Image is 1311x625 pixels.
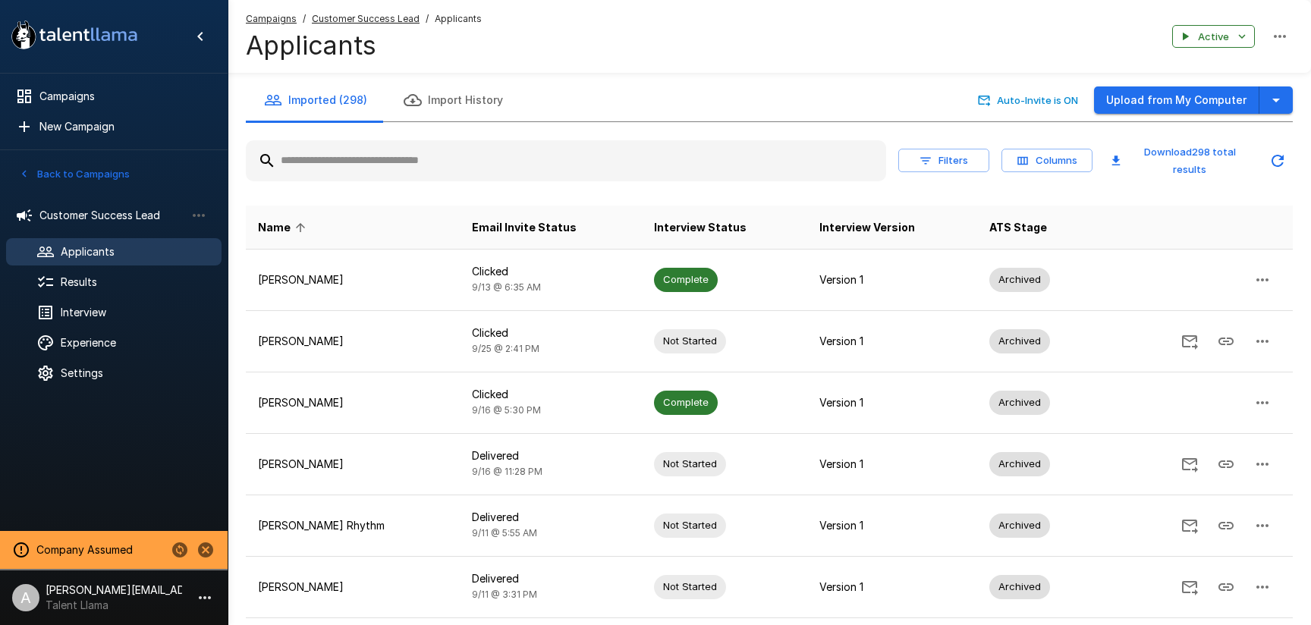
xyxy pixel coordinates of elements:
[975,89,1082,112] button: Auto-Invite is ON
[819,218,915,237] span: Interview Version
[472,589,537,600] span: 9/11 @ 3:31 PM
[246,13,297,24] u: Campaigns
[1208,457,1244,470] span: Copy Interview Link
[472,466,542,477] span: 9/16 @ 11:28 PM
[472,325,630,341] p: Clicked
[989,334,1050,348] span: Archived
[435,11,482,27] span: Applicants
[472,448,630,463] p: Delivered
[898,149,989,172] button: Filters
[472,218,577,237] span: Email Invite Status
[989,272,1050,287] span: Archived
[1105,140,1256,181] button: Download298 total results
[989,457,1050,471] span: Archived
[819,395,965,410] p: Version 1
[1208,518,1244,531] span: Copy Interview Link
[312,13,420,24] u: Customer Success Lead
[654,334,726,348] span: Not Started
[654,272,718,287] span: Complete
[654,579,726,594] span: Not Started
[819,334,965,349] p: Version 1
[426,11,429,27] span: /
[472,510,630,525] p: Delivered
[258,457,448,472] p: [PERSON_NAME]
[989,218,1047,237] span: ATS Stage
[472,343,539,354] span: 9/25 @ 2:41 PM
[472,281,541,293] span: 9/13 @ 6:35 AM
[472,527,537,539] span: 9/11 @ 5:55 AM
[472,571,630,586] p: Delivered
[1262,146,1293,176] button: Updated Today - 8:54 AM
[1172,25,1255,49] button: Active
[258,218,310,237] span: Name
[1208,334,1244,347] span: Copy Interview Link
[1001,149,1092,172] button: Columns
[1094,86,1259,115] button: Upload from My Computer
[989,518,1050,532] span: Archived
[1171,334,1208,347] span: Send Invitation
[246,79,385,121] button: Imported (298)
[654,395,718,410] span: Complete
[654,457,726,471] span: Not Started
[258,272,448,287] p: [PERSON_NAME]
[246,30,482,61] h4: Applicants
[654,518,726,532] span: Not Started
[303,11,306,27] span: /
[989,395,1050,410] span: Archived
[654,218,747,237] span: Interview Status
[472,264,630,279] p: Clicked
[472,404,541,416] span: 9/16 @ 5:30 PM
[819,518,965,533] p: Version 1
[819,272,965,287] p: Version 1
[258,334,448,349] p: [PERSON_NAME]
[1171,457,1208,470] span: Send Invitation
[819,579,965,595] p: Version 1
[1171,579,1208,592] span: Send Invitation
[1208,579,1244,592] span: Copy Interview Link
[1171,518,1208,531] span: Send Invitation
[385,79,521,121] button: Import History
[258,579,448,595] p: [PERSON_NAME]
[258,395,448,410] p: [PERSON_NAME]
[819,457,965,472] p: Version 1
[989,579,1050,594] span: Archived
[258,518,448,533] p: [PERSON_NAME] Rhythm
[472,387,630,402] p: Clicked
